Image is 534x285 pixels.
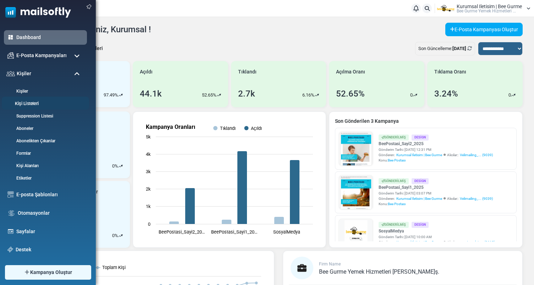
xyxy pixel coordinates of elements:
[4,150,85,157] a: Formlar
[379,184,493,191] a: BeePostasi_Sayi1_2025
[7,52,14,59] img: campaigns-icon.png
[379,152,493,158] div: Gönderen: Alıcılar::
[146,134,151,139] text: 5k
[415,42,475,55] div: Son Güncelleme:
[379,135,409,141] div: Gönderilmiş
[146,169,151,174] text: 3k
[273,229,300,235] text: SosyalMedya
[146,124,195,130] text: Kampanya Oranları
[457,4,522,9] span: Kurumsal Iletisim | Bee Gurme
[302,92,314,99] p: 6.16%
[379,234,495,240] div: Gönderim Tarihi: [DATE] 10:00 AM
[396,240,442,245] span: Kurumsal Iletisim | Bee Gurme
[452,46,466,51] b: [DATE]
[112,163,115,170] p: 0
[7,191,14,198] img: email-templates-icon.svg
[146,186,151,192] text: 2k
[148,221,150,227] text: 0
[457,9,516,13] span: Bee Gurme Yemek Hizmetleri ...
[379,240,495,245] div: Gönderen: Alıcılar::
[140,87,162,100] div: 44.1k
[4,113,85,119] a: Suppression Listesi
[379,222,409,228] div: Gönderilmiş
[412,178,429,184] div: Design
[16,246,83,253] a: Destek
[6,71,15,76] img: contacts-icon.svg
[319,262,341,267] span: Firm Name
[202,92,216,99] p: 52.65%
[467,46,472,51] a: Refresh Stats
[410,92,413,99] p: 0
[319,268,439,275] span: Bee Gurme Yemek Hizmetleri [PERSON_NAME]ş.
[434,87,458,100] div: 3.24%
[388,202,406,206] span: Bee Postası
[7,247,13,252] img: support-icon.svg
[379,158,493,163] div: Konu:
[238,87,255,100] div: 2.7k
[146,204,151,209] text: 1k
[112,163,123,170] div: %
[336,68,365,76] span: Açılma Oranı
[379,178,409,184] div: Gönderilmiş
[16,34,83,41] a: Dashboard
[396,152,442,158] span: Kurumsal Iletisim | Bee Gurme
[11,4,204,17] em: BEE GURME YEMEK HİZMETLERİ olarak BEE POSTASI güncel gelişmeler ile ilk sayımızdan merhaba!
[437,3,455,14] img: User Logo
[379,141,493,147] a: BeePostasi_Sayi2_2025
[16,52,67,59] span: E-Posta Kampanyaları
[112,232,123,239] div: %
[379,191,493,196] div: Gönderim Tarihi: [DATE] 03:07 PM
[336,87,365,100] div: 52.65%
[379,201,493,207] div: Konu:
[460,240,495,245] a: csv_template... (8615)
[445,23,523,36] a: E-Posta Kampanyası Oluştur
[140,68,153,76] span: Açıldı
[437,3,530,14] a: User Logo Kurumsal Iletisim | Bee Gurme Bee Gurme Yemek Hizmetleri ...
[18,209,83,217] a: Otomasyonlar
[335,117,517,125] a: Son Gönderilen 3 Kampanya
[163,4,211,10] em: Keyifli okumalar dileriz.
[460,152,493,158] a: Velimailing_... (9039)
[460,196,493,201] a: Velimailing_... (9039)
[379,228,495,234] a: SosyalMedya
[251,126,262,131] text: Açıldı
[4,88,85,94] a: Kişiler
[30,11,78,17] em: Keyifli okumalar dileriz.
[4,175,85,181] a: Etiketler
[4,163,85,169] a: Kişi Alanları
[379,196,493,201] div: Gönderen: Alıcılar::
[238,68,257,76] span: Tıklandı
[112,232,115,239] p: 0
[211,229,258,235] text: BeePostasi_Sayi1_20…
[16,191,83,198] a: E-posta Şablonları
[412,222,429,228] div: Design
[412,135,429,141] div: Design
[16,228,83,235] a: Sayfalar
[104,92,118,99] p: 97.49%
[146,152,151,157] text: 4k
[4,125,85,132] a: Aboneler
[388,158,406,162] span: Bee Postası
[159,229,205,235] text: BeePostasi_Sayi2_20…
[30,269,72,276] span: Kampanya Oluştur
[508,92,511,99] p: 0
[220,126,236,131] text: Tıklandı
[434,68,466,76] span: Tıklama Oranı
[7,34,14,40] img: dashboard-icon-active.svg
[4,138,85,144] a: Abonelikten Çıkanlar
[17,70,31,77] span: Kişiler
[102,265,126,270] text: Toplam Kişi
[319,269,439,275] a: Bee Gurme Yemek Hizmetleri [PERSON_NAME]ş.
[11,4,163,10] em: BEE GURME YEMEK HİZMETLERİ olarak BEE POSTASI'ndan merhaba!
[139,117,320,242] svg: Kampanya Oranları
[2,100,87,107] a: Kişi Listeleri
[396,196,442,201] span: Kurumsal Iletisim | Bee Gurme
[7,209,15,217] img: workflow.svg
[7,228,14,235] img: landing_pages.svg
[379,147,493,152] div: Gönderim Tarihi: [DATE] 12:31 PM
